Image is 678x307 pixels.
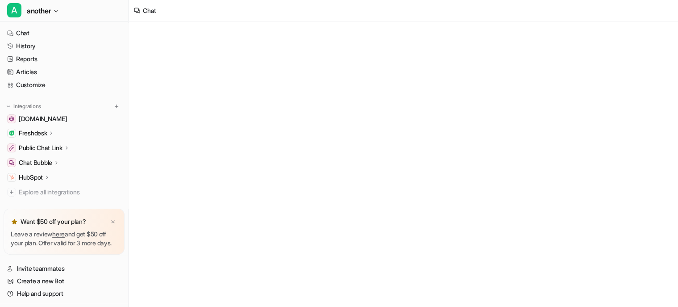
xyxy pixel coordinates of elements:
img: Public Chat Link [9,145,14,151]
img: explore all integrations [7,188,16,197]
img: Chat Bubble [9,160,14,165]
div: Chat [143,6,156,15]
p: Integrations [13,103,41,110]
a: www.example.com[DOMAIN_NAME] [4,113,125,125]
span: A [7,3,21,17]
img: Freshdesk [9,130,14,136]
span: another [27,4,51,17]
a: Customize [4,79,125,91]
img: menu_add.svg [113,103,120,109]
p: Public Chat Link [19,143,62,152]
p: Freshdesk [19,129,47,138]
a: Invite teammates [4,262,125,275]
a: here [52,230,65,238]
span: Explore all integrations [19,185,121,199]
p: Chat Bubble [19,158,52,167]
a: Chat [4,27,125,39]
img: www.example.com [9,116,14,122]
a: Reports [4,53,125,65]
a: Create a new Bot [4,275,125,287]
p: Want $50 off your plan? [21,217,86,226]
img: HubSpot [9,175,14,180]
button: Integrations [4,102,44,111]
p: HubSpot [19,173,43,182]
p: Leave a review and get $50 off your plan. Offer valid for 3 more days. [11,230,117,248]
span: [DOMAIN_NAME] [19,114,67,123]
img: expand menu [5,103,12,109]
a: Articles [4,66,125,78]
a: Help and support [4,287,125,300]
img: x [110,219,116,225]
img: star [11,218,18,225]
a: History [4,40,125,52]
a: Explore all integrations [4,186,125,198]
